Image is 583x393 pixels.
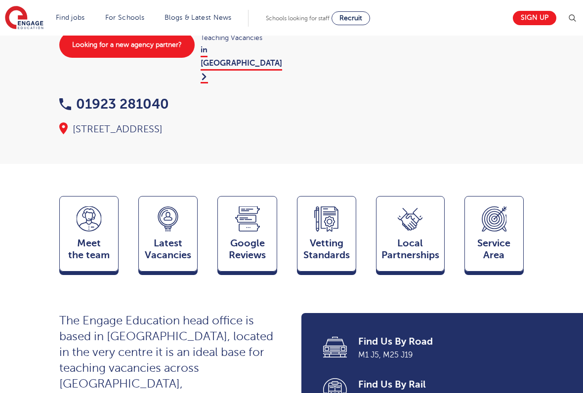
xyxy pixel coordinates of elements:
[217,196,277,276] a: GoogleReviews
[56,14,85,21] a: Find jobs
[266,15,330,22] span: Schools looking for staff
[297,196,356,276] a: VettingStandards
[332,11,370,25] a: Recruit
[302,237,351,261] span: Vetting Standards
[138,196,198,276] a: LatestVacancies
[381,237,439,261] span: Local Partnerships
[470,237,518,261] span: Service Area
[105,14,144,21] a: For Schools
[376,196,445,276] a: Local Partnerships
[358,335,564,349] span: Find Us By Road
[358,378,564,392] span: Find Us By Rail
[339,14,362,22] span: Recruit
[165,14,232,21] a: Blogs & Latest News
[59,96,169,112] a: 01923 281040
[59,32,195,58] a: Looking for a new agency partner?
[201,32,282,43] span: Teaching Vacancies
[513,11,556,25] a: Sign up
[5,6,43,31] img: Engage Education
[201,45,282,83] a: in [GEOGRAPHIC_DATA]
[223,237,271,261] span: Google Reviews
[59,196,119,276] a: Meetthe team
[65,237,113,261] span: Meet the team
[358,349,564,361] span: M1 J5, M25 J19
[59,122,282,136] div: [STREET_ADDRESS]
[464,196,524,276] a: ServiceArea
[144,237,192,261] span: Latest Vacancies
